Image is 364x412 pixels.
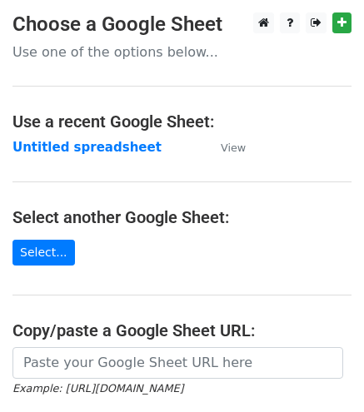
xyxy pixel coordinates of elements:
[204,140,246,155] a: View
[12,140,162,155] a: Untitled spreadsheet
[12,347,343,379] input: Paste your Google Sheet URL here
[12,112,352,132] h4: Use a recent Google Sheet:
[12,207,352,227] h4: Select another Google Sheet:
[221,141,246,154] small: View
[12,12,352,37] h3: Choose a Google Sheet
[12,320,352,340] h4: Copy/paste a Google Sheet URL:
[12,43,352,61] p: Use one of the options below...
[12,382,183,395] small: Example: [URL][DOMAIN_NAME]
[12,240,75,266] a: Select...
